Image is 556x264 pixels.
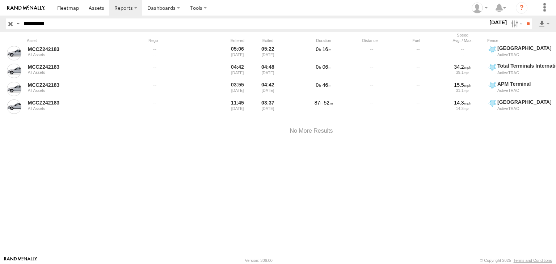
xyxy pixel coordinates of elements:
div: 15.5 [442,82,483,88]
label: Search Filter Options [508,18,524,29]
div: Duration [302,38,345,43]
div: Fuel [395,38,438,43]
div: 14.3 [442,106,483,111]
span: 06 [323,64,332,70]
label: [DATE] [488,18,508,26]
div: 05:22 [DATE] [254,45,282,61]
div: Exited [254,38,282,43]
div: Entered [224,38,251,43]
span: 0 [316,46,321,52]
div: 05:06 [DATE] [224,45,251,61]
img: rand-logo.svg [7,5,45,10]
div: Distance [348,38,392,43]
div: 04:42 [DATE] [224,63,251,79]
div: 11:45 [DATE] [224,99,251,115]
div: Version: 306.00 [245,258,273,263]
span: 0 [316,64,321,70]
div: Zulema McIntosch [469,3,490,13]
span: 46 [323,82,332,88]
label: Export results as... [538,18,550,29]
div: 04:42 [DATE] [254,81,282,97]
div: 34.2 [442,64,483,70]
a: Visit our Website [4,257,37,264]
div: 04:48 [DATE] [254,63,282,79]
div: All Assets [28,52,127,57]
span: 0 [316,82,321,88]
div: © Copyright 2025 - [480,258,552,263]
a: MCCZ242183 [28,82,127,88]
a: Terms and Conditions [514,258,552,263]
div: Rego [148,38,221,43]
i: ? [516,2,527,14]
span: 87 [315,100,323,106]
div: 14.3 [442,99,483,106]
div: 03:55 [DATE] [224,81,251,97]
div: All Assets [28,88,127,93]
div: 39.1 [442,70,483,74]
span: 16 [323,46,332,52]
div: All Assets [28,70,127,74]
a: MCCZ242183 [28,99,127,106]
a: MCCZ242183 [28,46,127,52]
div: Asset [27,38,128,43]
a: MCCZ242183 [28,64,127,70]
label: Search Query [15,18,21,29]
div: All Assets [28,106,127,111]
div: 03:37 [DATE] [254,99,282,115]
span: 52 [324,100,333,106]
div: 31.1 [442,88,483,93]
